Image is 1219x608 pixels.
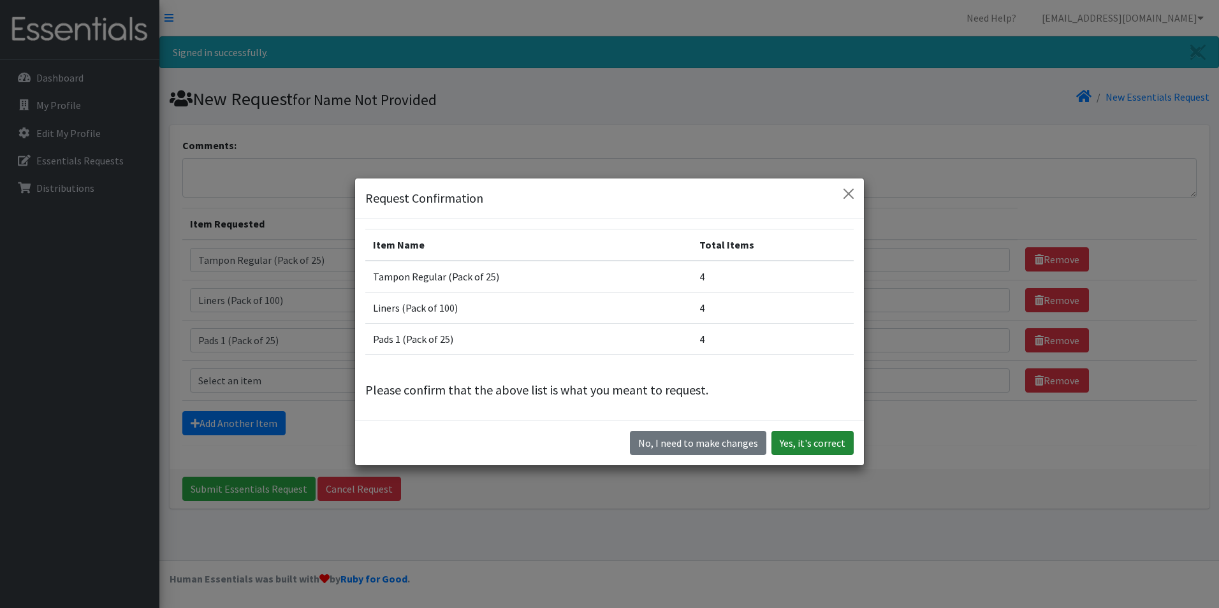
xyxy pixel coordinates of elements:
td: 4 [692,293,854,324]
th: Item Name [365,229,692,261]
td: Liners (Pack of 100) [365,293,692,324]
td: Tampon Regular (Pack of 25) [365,261,692,293]
h5: Request Confirmation [365,189,483,208]
button: No I need to make changes [630,431,766,455]
p: Please confirm that the above list is what you meant to request. [365,380,854,400]
th: Total Items [692,229,854,261]
td: 4 [692,261,854,293]
button: Close [838,184,859,204]
button: Yes, it's correct [771,431,854,455]
td: Pads 1 (Pack of 25) [365,324,692,355]
td: 4 [692,324,854,355]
